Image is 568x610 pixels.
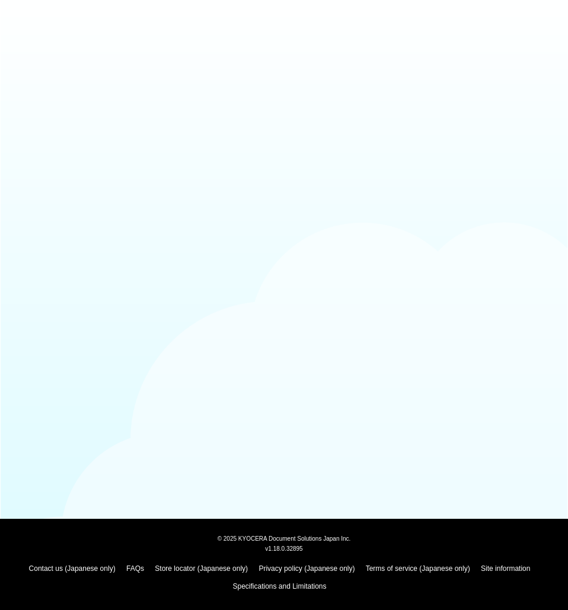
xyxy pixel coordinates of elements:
[232,582,326,590] a: Specifications and Limitations
[259,564,355,573] a: Privacy policy (Japanese only)
[155,564,248,573] a: Store locator (Japanese only)
[366,564,470,573] a: Terms of service (Japanese only)
[29,564,116,573] a: Contact us (Japanese only)
[481,564,530,573] a: Site information
[265,545,302,552] span: v1.18.0.32895
[218,534,351,542] span: © 2025 KYOCERA Document Solutions Japan Inc.
[126,564,144,573] a: FAQs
